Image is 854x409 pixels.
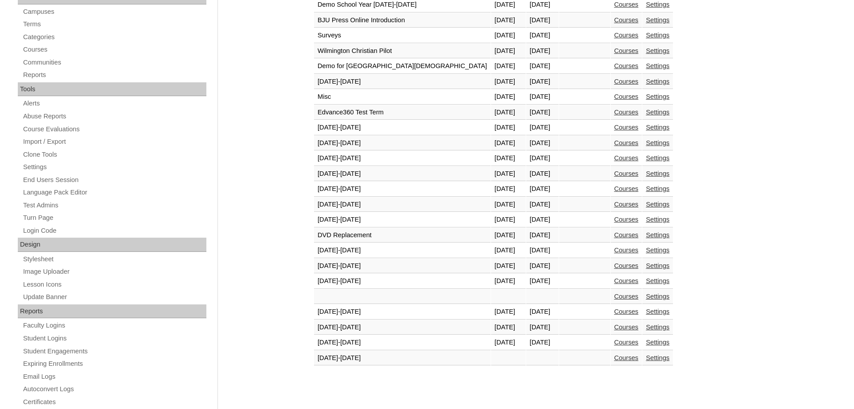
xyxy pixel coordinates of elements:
[646,308,669,315] a: Settings
[22,19,206,30] a: Terms
[646,1,669,8] a: Settings
[314,151,491,166] td: [DATE]-[DATE]
[491,74,526,89] td: [DATE]
[614,262,639,269] a: Courses
[614,93,639,100] a: Courses
[314,182,491,197] td: [DATE]-[DATE]
[22,6,206,17] a: Campuses
[646,247,669,254] a: Settings
[314,74,491,89] td: [DATE]-[DATE]
[526,13,559,28] td: [DATE]
[526,105,559,120] td: [DATE]
[646,124,669,131] a: Settings
[646,93,669,100] a: Settings
[646,170,669,177] a: Settings
[646,78,669,85] a: Settings
[314,197,491,212] td: [DATE]-[DATE]
[22,346,206,357] a: Student Engagements
[22,187,206,198] a: Language Pack Editor
[314,59,491,74] td: Demo for [GEOGRAPHIC_DATA][DEMOGRAPHIC_DATA]
[22,124,206,135] a: Course Evaluations
[526,335,559,350] td: [DATE]
[314,13,491,28] td: BJU Press Online Introduction
[314,320,491,335] td: [DATE]-[DATE]
[646,62,669,69] a: Settings
[614,201,639,208] a: Courses
[491,28,526,43] td: [DATE]
[314,136,491,151] td: [DATE]-[DATE]
[614,354,639,361] a: Courses
[491,335,526,350] td: [DATE]
[491,44,526,59] td: [DATE]
[614,293,639,300] a: Courses
[491,105,526,120] td: [DATE]
[646,16,669,24] a: Settings
[22,32,206,43] a: Categories
[614,32,639,39] a: Courses
[22,266,206,277] a: Image Uploader
[22,212,206,223] a: Turn Page
[646,262,669,269] a: Settings
[526,28,559,43] td: [DATE]
[526,59,559,74] td: [DATE]
[614,277,639,284] a: Courses
[22,98,206,109] a: Alerts
[314,166,491,182] td: [DATE]-[DATE]
[526,228,559,243] td: [DATE]
[526,197,559,212] td: [DATE]
[614,124,639,131] a: Courses
[491,182,526,197] td: [DATE]
[22,397,206,408] a: Certificates
[614,231,639,239] a: Courses
[22,225,206,236] a: Login Code
[314,304,491,320] td: [DATE]-[DATE]
[491,59,526,74] td: [DATE]
[614,16,639,24] a: Courses
[614,324,639,331] a: Courses
[526,259,559,274] td: [DATE]
[526,136,559,151] td: [DATE]
[646,354,669,361] a: Settings
[491,212,526,227] td: [DATE]
[22,136,206,147] a: Import / Export
[314,212,491,227] td: [DATE]-[DATE]
[22,254,206,265] a: Stylesheet
[491,151,526,166] td: [DATE]
[526,74,559,89] td: [DATE]
[646,201,669,208] a: Settings
[614,339,639,346] a: Courses
[22,333,206,344] a: Student Logins
[22,69,206,81] a: Reports
[614,1,639,8] a: Courses
[491,89,526,105] td: [DATE]
[314,243,491,258] td: [DATE]-[DATE]
[646,32,669,39] a: Settings
[614,216,639,223] a: Courses
[22,111,206,122] a: Abuse Reports
[314,228,491,243] td: DVD Replacement
[614,62,639,69] a: Courses
[646,185,669,192] a: Settings
[646,47,669,54] a: Settings
[22,174,206,186] a: End Users Session
[646,231,669,239] a: Settings
[614,308,639,315] a: Courses
[22,162,206,173] a: Settings
[314,259,491,274] td: [DATE]-[DATE]
[526,304,559,320] td: [DATE]
[314,105,491,120] td: Edvance360 Test Term
[526,212,559,227] td: [DATE]
[646,277,669,284] a: Settings
[526,320,559,335] td: [DATE]
[22,292,206,303] a: Update Banner
[18,304,206,319] div: Reports
[646,154,669,162] a: Settings
[526,274,559,289] td: [DATE]
[526,89,559,105] td: [DATE]
[491,120,526,135] td: [DATE]
[314,274,491,289] td: [DATE]-[DATE]
[22,384,206,395] a: Autoconvert Logs
[491,304,526,320] td: [DATE]
[614,170,639,177] a: Courses
[491,243,526,258] td: [DATE]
